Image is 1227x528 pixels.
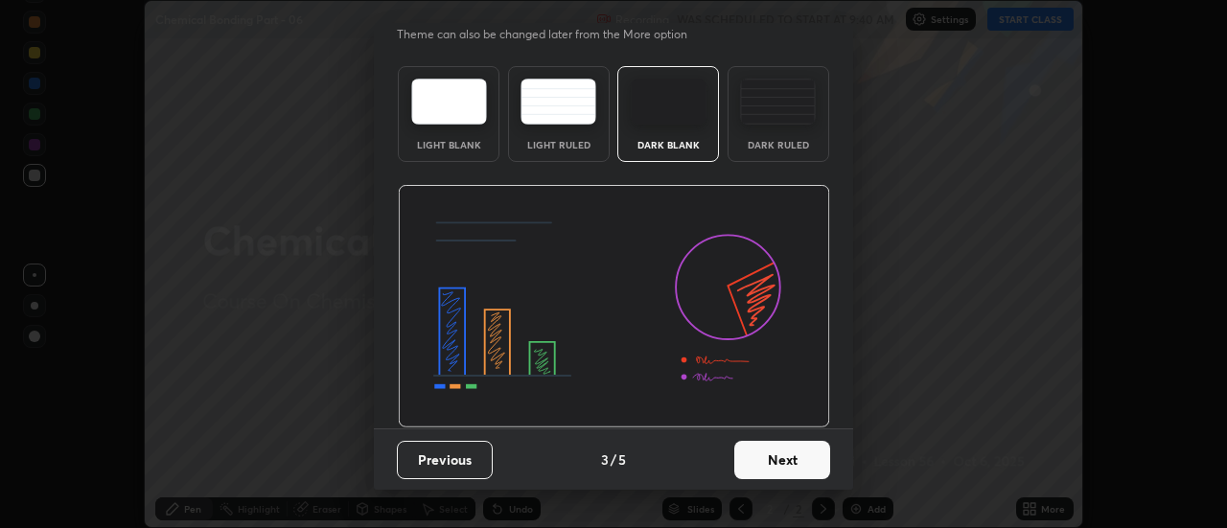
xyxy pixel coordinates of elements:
img: darkRuledTheme.de295e13.svg [740,79,816,125]
button: Previous [397,441,493,479]
div: Dark Ruled [740,140,817,149]
h4: / [611,449,616,470]
img: darkThemeBanner.d06ce4a2.svg [398,185,830,428]
div: Light Blank [410,140,487,149]
p: Theme can also be changed later from the More option [397,26,707,43]
div: Dark Blank [630,140,706,149]
img: darkTheme.f0cc69e5.svg [631,79,706,125]
h4: 5 [618,449,626,470]
img: lightRuledTheme.5fabf969.svg [521,79,596,125]
img: lightTheme.e5ed3b09.svg [411,79,487,125]
div: Light Ruled [521,140,597,149]
button: Next [734,441,830,479]
h4: 3 [601,449,609,470]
